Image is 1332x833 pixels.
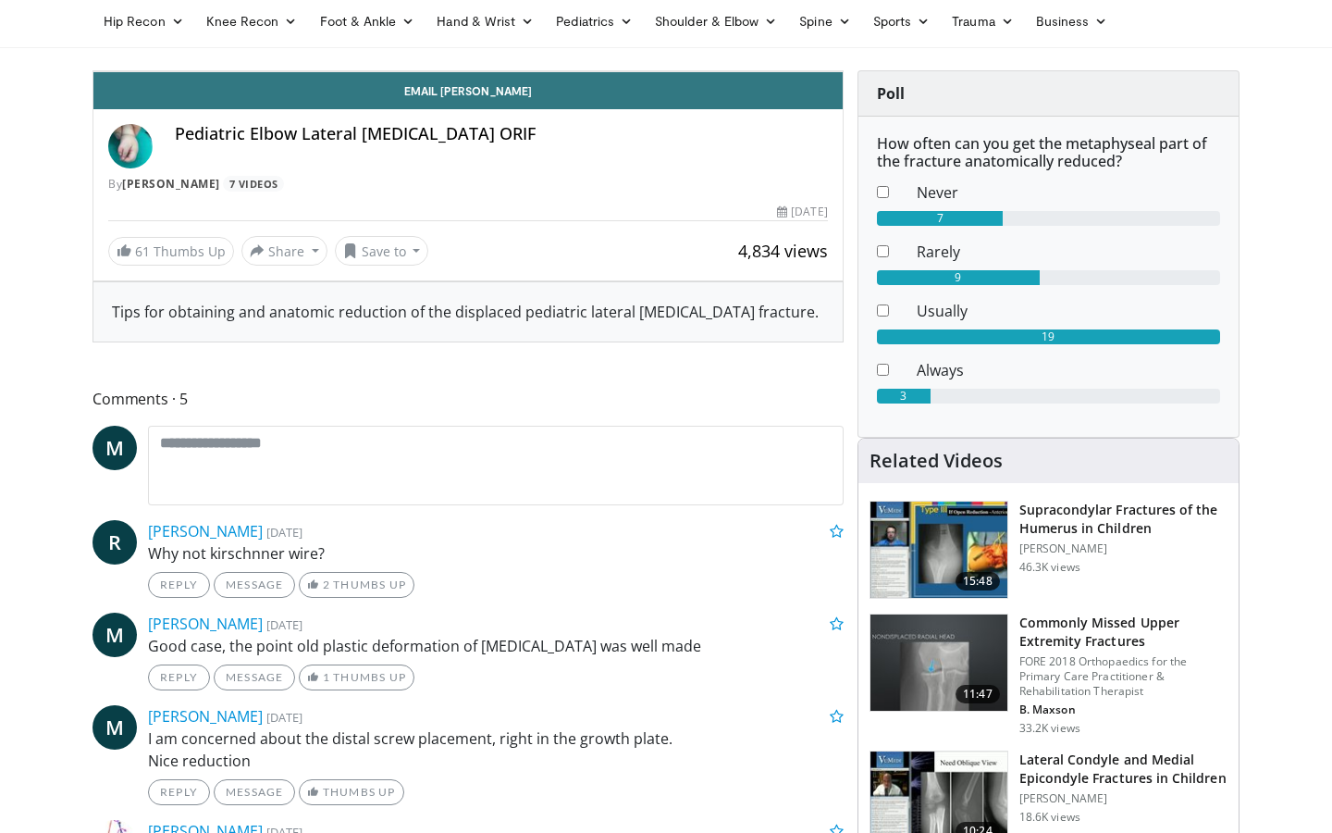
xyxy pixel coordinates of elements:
small: [DATE] [266,616,302,633]
a: M [92,426,137,470]
div: [DATE] [777,204,827,220]
span: 61 [135,242,150,260]
a: Reply [148,572,210,598]
a: 11:47 Commonly Missed Upper Extremity Fractures FORE 2018 Orthopaedics for the Primary Care Pract... [869,614,1227,736]
a: Thumbs Up [299,779,403,805]
img: Avatar [108,124,153,168]
p: 33.2K views [1019,721,1080,736]
button: Share [241,236,327,266]
a: Reply [148,779,210,805]
p: [PERSON_NAME] [1019,541,1227,556]
a: Pediatrics [545,3,644,40]
a: R [92,520,137,565]
dd: Usually [903,300,1234,322]
a: Knee Recon [195,3,309,40]
a: Foot & Ankle [309,3,426,40]
p: B. Maxson [1019,702,1227,717]
img: b2c65235-e098-4cd2-ab0f-914df5e3e270.150x105_q85_crop-smart_upscale.jpg [870,615,1007,711]
a: [PERSON_NAME] [148,614,263,634]
button: Save to [335,236,429,266]
span: 4,834 views [738,240,828,262]
p: 46.3K views [1019,560,1080,575]
a: Shoulder & Elbow [644,3,788,40]
img: 07483a87-f7db-4b95-b01b-f6be0d1b3d91.150x105_q85_crop-smart_upscale.jpg [870,502,1007,598]
span: 2 [323,578,330,591]
a: Reply [148,665,210,690]
a: M [92,705,137,750]
p: [PERSON_NAME] [1019,791,1227,806]
span: Comments 5 [92,387,844,411]
a: Spine [788,3,861,40]
h6: How often can you get the metaphyseal part of the fracture anatomically reduced? [877,135,1220,170]
div: 19 [877,329,1220,344]
div: Tips for obtaining and anatomic reduction of the displaced pediatric lateral [MEDICAL_DATA] fract... [112,301,824,323]
h4: Related Videos [869,450,1003,472]
h3: Supracondylar Fractures of the Humerus in Children [1019,501,1227,538]
a: 15:48 Supracondylar Fractures of the Humerus in Children [PERSON_NAME] 46.3K views [869,501,1227,599]
p: I am concerned about the distal screw placement, right in the growth plate. Nice reduction [148,727,844,772]
a: 61 Thumbs Up [108,237,234,266]
a: Trauma [941,3,1025,40]
a: Business [1025,3,1119,40]
video-js: Video Player [93,71,843,72]
dd: Never [903,181,1234,204]
a: M [92,613,137,657]
a: Message [214,779,295,805]
small: [DATE] [266,524,302,541]
h3: Lateral Condyle and Medial Epicondyle Fractures in Children [1019,751,1227,788]
p: Why not kirschnner wire? [148,542,844,565]
div: 7 [877,211,1004,226]
div: 3 [877,389,931,404]
a: Email [PERSON_NAME] [93,72,843,109]
a: Sports [862,3,942,40]
a: 2 Thumbs Up [299,572,414,598]
p: Good case, the point old plastic deformation of [MEDICAL_DATA] was well made [148,635,844,657]
a: 1 Thumbs Up [299,665,414,690]
span: 15:48 [956,572,1000,591]
strong: Poll [877,83,905,104]
a: [PERSON_NAME] [148,706,263,727]
div: 9 [877,270,1040,285]
a: Message [214,665,295,690]
a: [PERSON_NAME] [122,176,220,192]
dd: Rarely [903,241,1234,263]
p: FORE 2018 Orthopaedics for the Primary Care Practitioner & Rehabilitation Therapist [1019,654,1227,699]
a: Hand & Wrist [425,3,545,40]
p: 18.6K views [1019,810,1080,825]
a: [PERSON_NAME] [148,521,263,541]
dd: Always [903,359,1234,381]
span: 11:47 [956,685,1000,703]
span: 1 [323,670,330,684]
a: Message [214,572,295,598]
h3: Commonly Missed Upper Extremity Fractures [1019,614,1227,651]
h4: Pediatric Elbow Lateral [MEDICAL_DATA] ORIF [175,124,828,144]
div: By [108,176,828,193]
a: 7 Videos [223,176,284,192]
a: Hip Recon [92,3,195,40]
small: [DATE] [266,709,302,726]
